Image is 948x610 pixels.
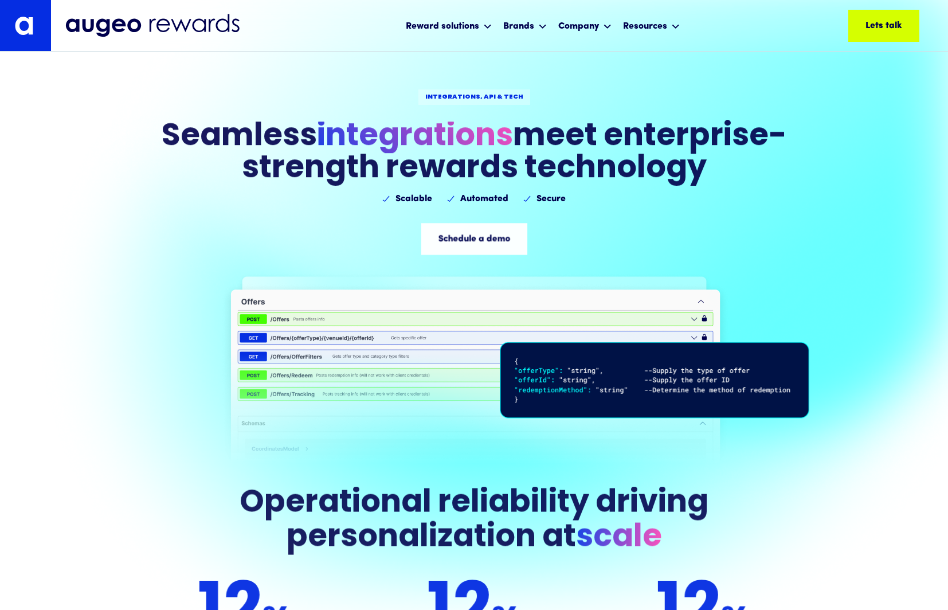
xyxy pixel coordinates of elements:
div: Company [555,10,614,41]
a: Lets talk [848,10,919,42]
h1: Seamless meet enterprise-strength rewards technology [130,122,818,186]
img: Augeo Rewards business unit full logo in midnight blue. [65,14,240,38]
h2: Operational reliability driving personalization at [130,488,818,557]
div: Brands [500,10,550,41]
span: scale [576,520,662,557]
div: Brands [503,19,534,33]
div: Scalable [395,192,432,206]
div: Resources [623,19,667,33]
span: integrations [317,122,513,153]
div: Resources [620,10,683,41]
div: Secure [536,192,566,206]
div: Company [558,19,599,33]
div: Reward solutions [406,19,479,33]
a: Schedule a demo [421,223,527,255]
div: Integrations, API & tech [425,93,523,101]
div: Automated [460,192,508,206]
div: Reward solutions [403,10,495,41]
